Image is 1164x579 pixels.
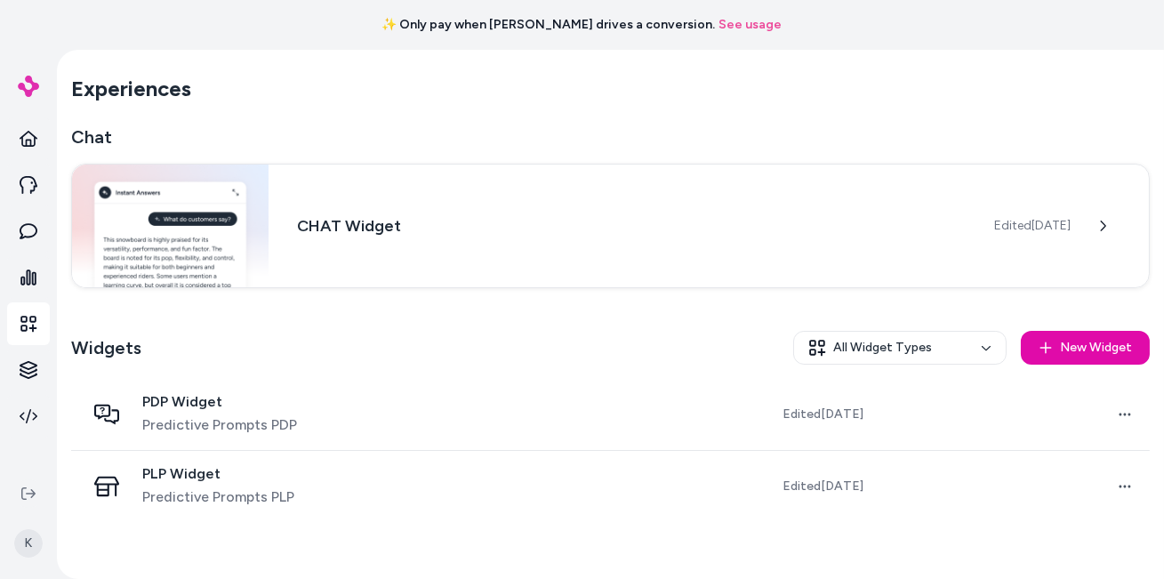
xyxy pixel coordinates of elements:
a: See usage [719,16,783,34]
h2: Chat [71,125,1150,149]
button: New Widget [1021,331,1150,365]
button: All Widget Types [793,331,1007,365]
img: Chat widget [72,165,269,287]
span: Predictive Prompts PLP [142,487,294,508]
span: Edited [DATE] [783,478,863,495]
h3: CHAT Widget [297,213,966,238]
span: ✨ Only pay when [PERSON_NAME] drives a conversion. [382,16,716,34]
span: K [14,529,43,558]
span: PLP Widget [142,465,294,483]
span: Edited [DATE] [994,217,1071,235]
h2: Widgets [71,335,141,360]
button: K [11,515,46,572]
span: Predictive Prompts PDP [142,414,297,436]
span: Edited [DATE] [783,406,863,423]
h2: Experiences [71,75,191,103]
img: alby Logo [18,76,39,97]
span: PDP Widget [142,393,297,411]
a: Chat widgetCHAT WidgetEdited[DATE] [71,164,1150,288]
